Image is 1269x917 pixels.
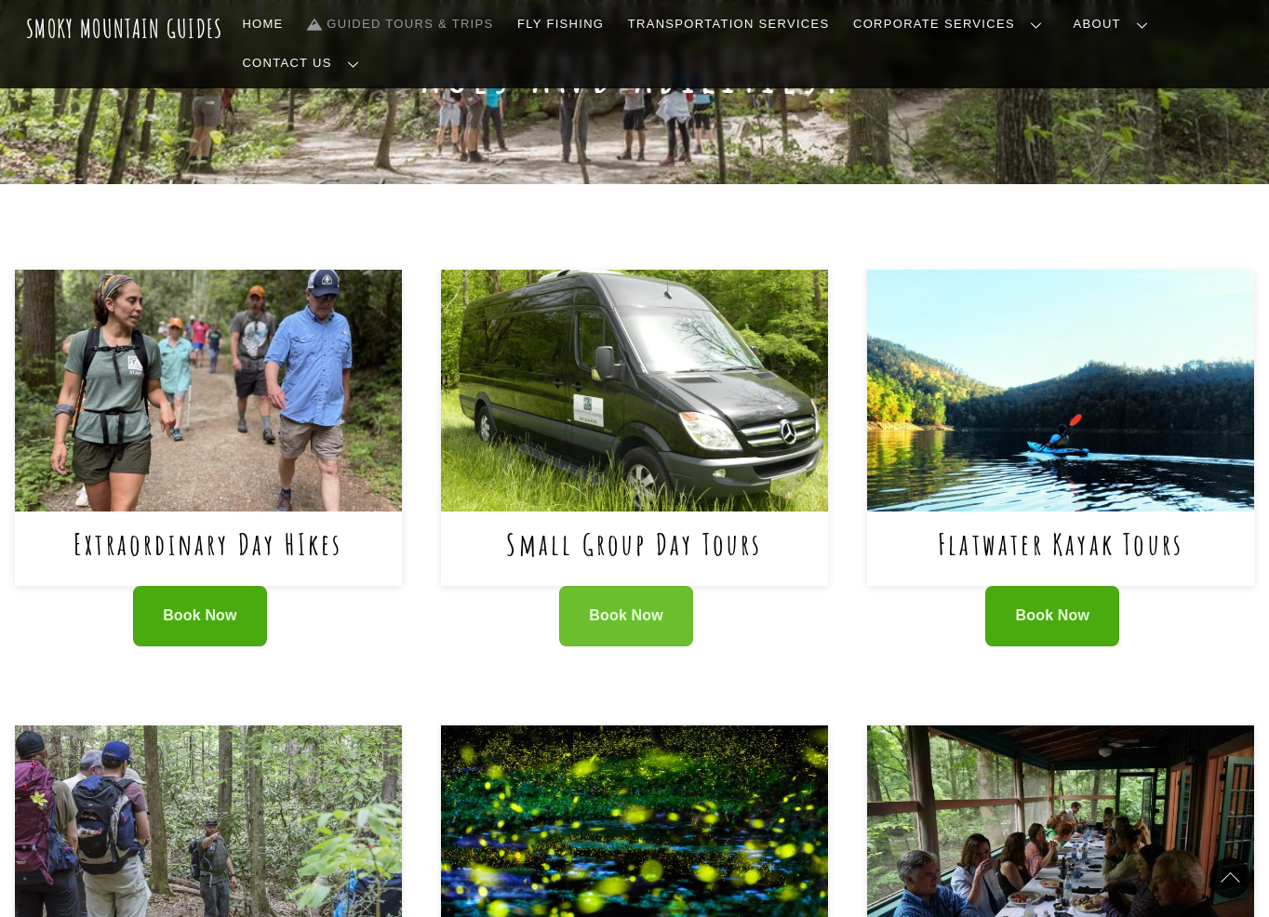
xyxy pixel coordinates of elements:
a: Fly Fishing [510,5,611,44]
span: Book Now [589,606,663,626]
img: Flatwater Kayak Tours [867,270,1254,512]
a: Contact Us [235,44,374,83]
a: Home [235,5,291,44]
a: Extraordinary Day HIkes [73,525,343,563]
a: Book Now [133,586,267,646]
img: Small Group Day Tours [441,270,828,512]
span: Book Now [163,606,237,626]
a: Book Now [559,586,693,646]
a: Transportation Services [621,5,836,44]
a: Book Now [985,586,1119,646]
a: About [1066,5,1163,44]
a: Guided Tours & Trips [300,5,501,44]
a: Corporate Services [846,5,1057,44]
img: Extraordinary Day HIkes [15,270,402,512]
a: Small Group Day Tours [506,525,762,563]
span: Book Now [1016,606,1090,626]
a: Smoky Mountain Guides [26,13,223,44]
a: Flatwater Kayak Tours [938,525,1183,563]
